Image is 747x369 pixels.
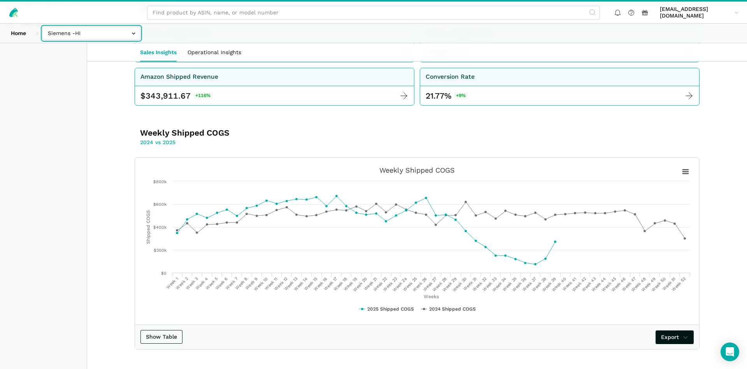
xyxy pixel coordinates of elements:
[140,127,368,138] h3: Weekly Shipped COGS
[140,330,182,344] button: Show Table
[135,68,414,106] a: Amazon Shipped Revenue $ 343,911.67 +116%
[657,4,742,21] a: [EMAIL_ADDRESS][DOMAIN_NAME]
[640,276,657,293] tspan: Week 49
[214,276,229,291] tspan: Week 6
[161,271,167,276] text: $0
[502,276,517,292] tspan: Week 35
[313,276,328,292] tspan: Week 16
[392,276,408,293] tspan: Week 24
[482,276,498,292] tspan: Week 33
[154,248,167,253] text: $200k
[452,276,468,293] tspan: Week 30
[363,276,378,292] tspan: Week 21
[551,276,567,293] tspan: Week 40
[264,276,279,291] tspan: Week 11
[571,276,587,293] tspan: Week 42
[491,276,508,293] tspan: Week 34
[140,90,146,101] span: $
[135,43,182,61] a: Sales Insights
[195,276,209,291] tspan: Week 4
[412,276,428,293] tspan: Week 26
[610,276,627,293] tspan: Week 46
[472,276,487,292] tspan: Week 32
[561,276,577,292] tspan: Week 41
[193,92,213,99] span: +116%
[454,92,468,99] span: +9%
[147,6,600,19] input: Find product by ASIN, name, or model number
[146,210,151,244] tspan: Shipped COGS
[5,26,32,40] a: Home
[581,276,597,293] tspan: Week 43
[146,90,191,101] span: 343,911.67
[661,276,677,292] tspan: Week 51
[721,343,739,361] div: Open Intercom Messenger
[153,179,167,184] text: $800k
[591,276,607,293] tspan: Week 44
[244,276,259,291] tspan: Week 9
[224,276,239,291] tspan: Week 7
[531,276,547,293] tspan: Week 38
[293,276,309,292] tspan: Week 14
[621,276,637,292] tspan: Week 47
[426,90,468,101] div: 21.77%
[153,225,167,230] text: $400k
[442,276,458,293] tspan: Week 29
[185,276,199,291] tspan: Week 3
[429,306,476,312] tspan: 2024 Shipped COGS
[431,276,448,293] tspan: Week 28
[372,276,388,292] tspan: Week 22
[303,276,319,292] tspan: Week 15
[333,276,348,292] tspan: Week 18
[651,276,667,293] tspan: Week 50
[234,276,249,291] tspan: Week 8
[343,276,358,292] tspan: Week 19
[601,276,617,293] tspan: Week 45
[273,276,289,292] tspan: Week 12
[656,330,694,344] a: Export
[424,294,439,299] tspan: Weeks
[422,276,438,292] tspan: Week 27
[153,202,167,207] text: $600k
[253,276,268,292] tspan: Week 10
[379,166,455,174] tspan: Weekly Shipped COGS
[367,306,414,312] tspan: 2025 Shipped COGS
[660,6,732,19] span: [EMAIL_ADDRESS][DOMAIN_NAME]
[671,276,687,292] tspan: Week 52
[541,276,558,293] tspan: Week 39
[462,276,478,292] tspan: Week 31
[420,68,700,106] a: Conversion Rate 21.77%+9%
[175,276,189,291] tspan: Week 2
[205,276,219,291] tspan: Week 5
[511,276,528,293] tspan: Week 36
[661,333,689,341] span: Export
[283,276,299,292] tspan: Week 13
[382,276,398,292] tspan: Week 23
[426,72,475,82] div: Conversion Rate
[402,276,418,292] tspan: Week 25
[182,43,247,61] a: Operational Insights
[140,138,368,147] p: 2024 vs 2025
[165,276,179,290] tspan: Week 1
[521,276,537,292] tspan: Week 37
[630,276,647,293] tspan: Week 48
[140,72,218,82] div: Amazon Shipped Revenue
[352,276,368,293] tspan: Week 20
[42,26,140,40] input: Siemens -HI
[323,276,338,292] tspan: Week 17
